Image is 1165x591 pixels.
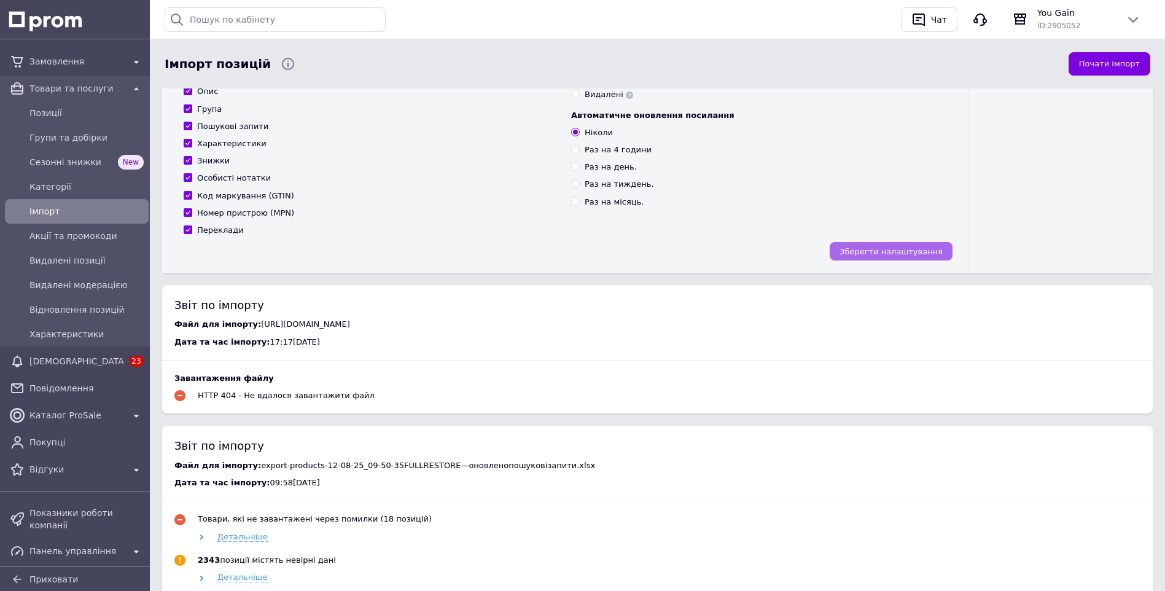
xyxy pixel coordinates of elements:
span: 09:58[DATE] [270,478,319,487]
div: Характеристики [197,138,267,149]
span: Каталог ProSale [29,409,124,421]
span: Детальніше [217,532,268,542]
span: Групи та добірки [29,131,144,144]
span: export-products-12-08-25_09-50-35FULLRESTORE—оновленопошуковізапити.xlsx [261,461,595,470]
span: Покупці [29,436,144,448]
span: Детальніше [217,573,268,582]
span: Файл для імпорту: [174,461,261,470]
span: Приховати [29,574,78,584]
b: 2343 [198,555,220,565]
span: New [118,155,144,170]
span: Замовлення [29,55,124,68]
button: Зберегти налаштування [830,242,953,260]
span: Відновлення позицій [29,303,144,316]
div: Звіт по імпорту [174,438,1140,453]
span: Позиції [29,107,144,119]
span: Імпорт позицій [165,55,271,73]
span: 23 [129,356,143,367]
span: Показники роботи компанії [29,507,144,531]
span: Сезонні знижки [29,156,113,168]
div: Ніколи [585,127,613,138]
div: Завантаження файлу [174,373,1140,384]
span: Видалені модерацією [29,279,144,291]
input: Пошук по кабінету [165,7,386,32]
div: Номер пристрою (MPN) [197,208,294,219]
span: Акції та промокоди [29,230,144,242]
button: Чат [901,7,957,32]
div: Опис [197,86,218,97]
div: Звіт по імпорту [174,297,1140,313]
div: Знижки [197,155,230,166]
div: HTTP 404 - Не вдалося завантажити файл [198,390,375,401]
span: 17:17[DATE] [270,337,319,346]
div: Раз на день. [585,162,637,173]
div: Автоматичне оновлення посилання [571,110,946,121]
span: Панель управління [29,545,124,557]
span: ID: 2905052 [1037,22,1080,30]
span: Дата та час імпорту: [174,478,270,487]
div: Раз на місяць. [585,197,644,208]
span: You Gain [1037,7,1116,19]
div: Пошукові запити [197,121,268,132]
span: Дата та час імпорту: [174,337,270,346]
span: Відгуки [29,463,124,476]
span: Товари та послуги [29,82,124,95]
span: Характеристики [29,328,144,340]
span: Імпорт [29,205,144,217]
div: Товари, які не завантажені через помилки (18 позицій) [198,514,432,525]
span: Повідомлення [29,382,144,394]
span: Видалені позиції [29,254,144,267]
div: Раз на 4 години [585,144,652,155]
div: Раз на тиждень. [585,179,653,190]
span: [URL][DOMAIN_NAME] [261,319,350,329]
div: Переклади [197,225,244,236]
span: Категорії [29,181,144,193]
div: Чат [929,10,949,29]
div: Код маркування (GTIN) [197,190,294,202]
div: Група [197,104,222,115]
div: позиції містять невірні дані [198,555,336,566]
span: Файл для імпорту: [174,319,261,329]
span: Зберегти налаштування [840,247,943,256]
span: [DEMOGRAPHIC_DATA] [29,355,124,367]
button: Почати імпорт [1069,52,1150,76]
div: Видалені [585,89,633,100]
div: Особисті нотатки [197,173,271,184]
